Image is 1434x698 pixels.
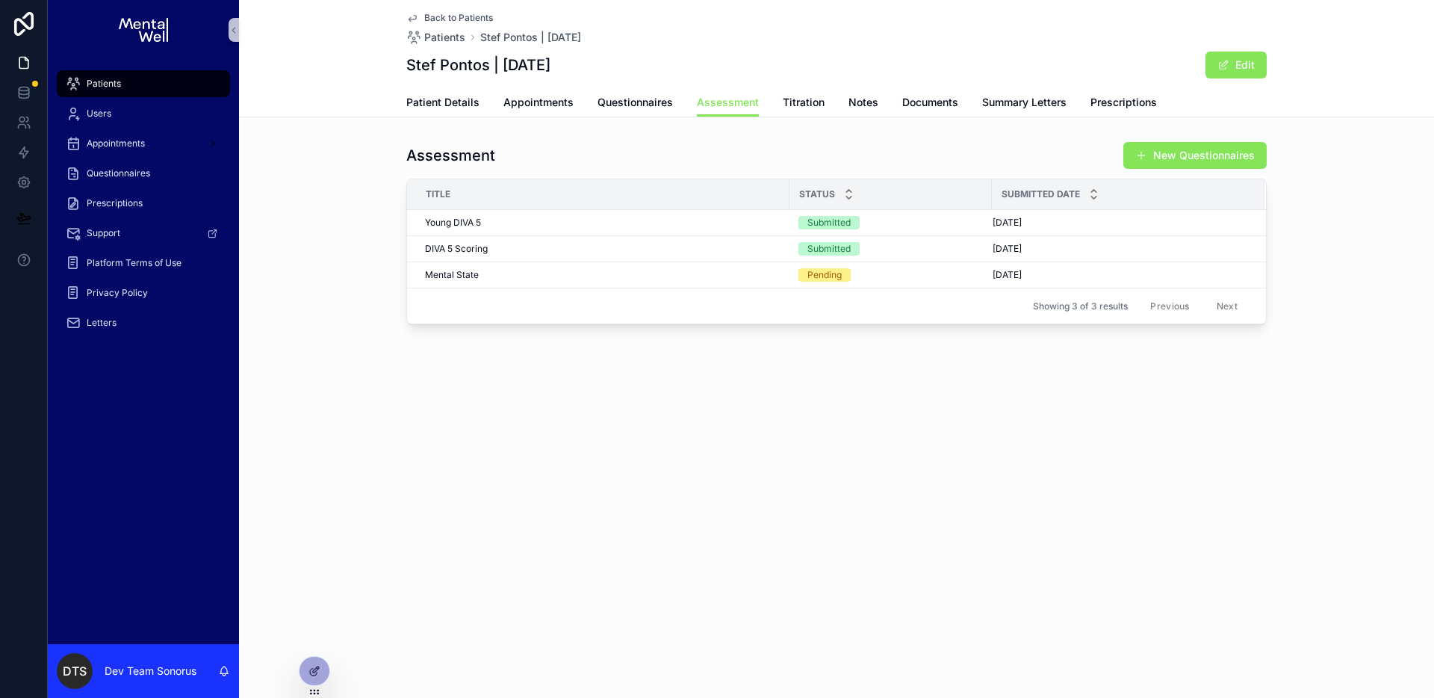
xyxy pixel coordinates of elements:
[406,145,495,166] h1: Assessment
[425,217,780,229] a: Young DIVA 5
[503,89,574,119] a: Appointments
[993,269,1247,281] a: [DATE]
[807,216,851,229] div: Submitted
[993,217,1022,229] span: [DATE]
[902,89,958,119] a: Documents
[1090,89,1157,119] a: Prescriptions
[424,30,465,45] span: Patients
[902,95,958,110] span: Documents
[406,89,479,119] a: Patient Details
[425,269,479,281] span: Mental State
[993,217,1247,229] a: [DATE]
[87,227,120,239] span: Support
[87,257,181,269] span: Platform Terms of Use
[48,60,239,356] div: scrollable content
[63,662,87,680] span: DTS
[57,160,230,187] a: Questionnaires
[807,242,851,256] div: Submitted
[1002,188,1080,200] span: Submitted Date
[87,287,148,299] span: Privacy Policy
[119,18,167,42] img: App logo
[87,197,143,209] span: Prescriptions
[783,89,825,119] a: Titration
[597,95,673,110] span: Questionnaires
[57,190,230,217] a: Prescriptions
[425,269,780,281] a: Mental State
[697,89,759,117] a: Assessment
[848,89,878,119] a: Notes
[87,167,150,179] span: Questionnaires
[425,243,488,255] span: DIVA 5 Scoring
[57,220,230,247] a: Support
[87,317,117,329] span: Letters
[993,269,1022,281] span: [DATE]
[993,243,1247,255] a: [DATE]
[982,95,1067,110] span: Summary Letters
[1205,52,1267,78] button: Edit
[425,243,780,255] a: DIVA 5 Scoring
[798,242,983,256] a: Submitted
[993,243,1022,255] span: [DATE]
[57,130,230,157] a: Appointments
[697,95,759,110] span: Assessment
[799,188,835,200] span: Status
[105,664,196,679] p: Dev Team Sonorus
[424,12,493,24] span: Back to Patients
[503,95,574,110] span: Appointments
[57,250,230,277] a: Platform Terms of Use
[406,30,465,45] a: Patients
[1123,142,1267,169] button: New Questionnaires
[1090,95,1157,110] span: Prescriptions
[597,89,673,119] a: Questionnaires
[87,108,111,120] span: Users
[406,12,493,24] a: Back to Patients
[87,138,145,149] span: Appointments
[982,89,1067,119] a: Summary Letters
[57,70,230,97] a: Patients
[1033,300,1128,312] span: Showing 3 of 3 results
[57,100,230,127] a: Users
[798,216,983,229] a: Submitted
[87,78,121,90] span: Patients
[807,268,842,282] div: Pending
[425,217,481,229] span: Young DIVA 5
[848,95,878,110] span: Notes
[406,95,479,110] span: Patient Details
[480,30,581,45] a: Stef Pontos | [DATE]
[798,268,983,282] a: Pending
[783,95,825,110] span: Titration
[57,279,230,306] a: Privacy Policy
[57,309,230,336] a: Letters
[426,188,450,200] span: Title
[406,55,550,75] h1: Stef Pontos | [DATE]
